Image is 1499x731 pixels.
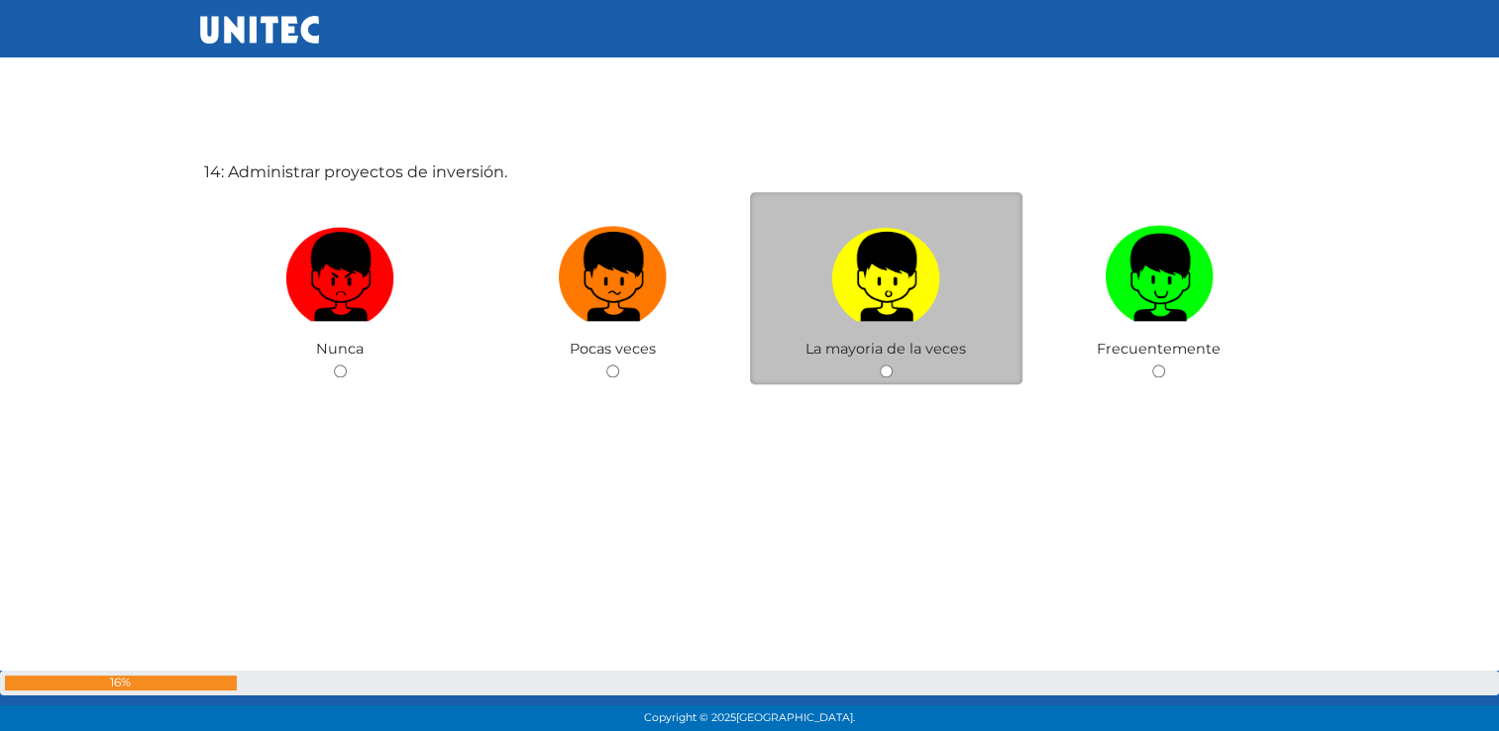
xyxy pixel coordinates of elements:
[736,711,855,724] span: [GEOGRAPHIC_DATA].
[285,218,394,322] img: Nunca
[559,218,668,322] img: Pocas veces
[200,16,319,44] img: UNITEC
[1097,340,1221,358] span: Frecuentemente
[805,340,966,358] span: La mayoria de la veces
[204,160,507,184] label: 14: Administrar proyectos de inversión.
[316,340,364,358] span: Nunca
[570,340,656,358] span: Pocas veces
[1105,218,1214,322] img: Frecuentemente
[831,218,940,322] img: La mayoria de la veces
[5,676,237,690] div: 16%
